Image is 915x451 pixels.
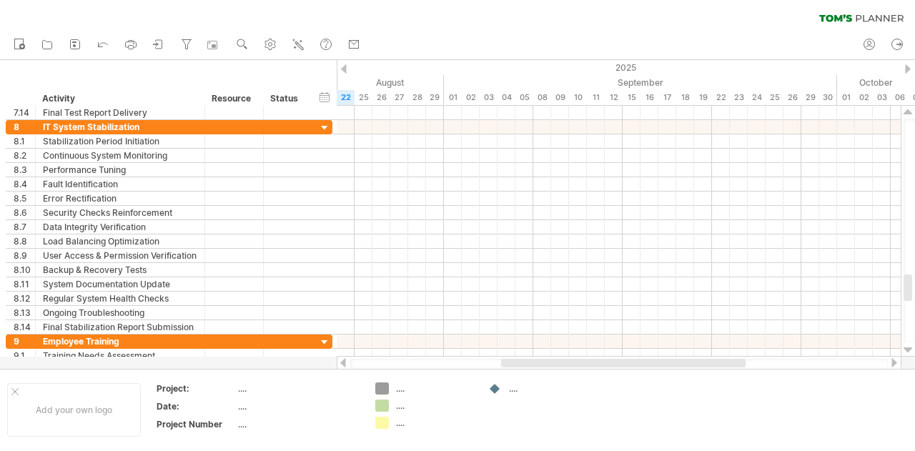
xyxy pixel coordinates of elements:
[43,234,197,248] div: Load Balancing Optimization
[14,234,35,248] div: 8.8
[337,90,355,105] div: Friday, 22 August 2025
[43,249,197,262] div: User Access & Permission Verification
[14,292,35,305] div: 8.12
[43,149,197,162] div: Continuous System Monitoring
[694,90,712,105] div: Friday, 19 September 2025
[444,90,462,105] div: Monday, 1 September 2025
[480,90,498,105] div: Wednesday, 3 September 2025
[43,292,197,305] div: Regular System Health Checks
[43,220,197,234] div: Data Integrity Verification
[212,91,255,106] div: Resource
[43,306,197,319] div: Ongoing Troubleshooting
[43,334,197,348] div: Employee Training
[396,417,474,429] div: ....
[372,90,390,105] div: Tuesday, 26 August 2025
[238,418,358,430] div: ....
[712,90,730,105] div: Monday, 22 September 2025
[42,91,197,106] div: Activity
[605,90,623,105] div: Friday, 12 September 2025
[14,206,35,219] div: 8.6
[14,134,35,148] div: 8.1
[43,320,197,334] div: Final Stabilization Report Submission
[14,220,35,234] div: 8.7
[14,163,35,177] div: 8.3
[730,90,748,105] div: Tuesday, 23 September 2025
[569,90,587,105] div: Wednesday, 10 September 2025
[837,90,855,105] div: Wednesday, 1 October 2025
[238,382,358,395] div: ....
[157,382,235,395] div: Project:
[355,90,372,105] div: Monday, 25 August 2025
[14,349,35,362] div: 9.1
[238,400,358,412] div: ....
[14,249,35,262] div: 8.9
[515,90,533,105] div: Friday, 5 September 2025
[444,75,837,90] div: September 2025
[14,177,35,191] div: 8.4
[498,90,515,105] div: Thursday, 4 September 2025
[426,90,444,105] div: Friday, 29 August 2025
[43,106,197,119] div: Final Test Report Delivery
[14,320,35,334] div: 8.14
[43,134,197,148] div: Stabilization Period Initiation
[462,90,480,105] div: Tuesday, 2 September 2025
[509,382,587,395] div: ....
[14,277,35,291] div: 8.11
[640,90,658,105] div: Tuesday, 16 September 2025
[14,120,35,134] div: 8
[7,383,141,437] div: Add your own logo
[14,306,35,319] div: 8.13
[270,91,302,106] div: Status
[551,90,569,105] div: Tuesday, 9 September 2025
[14,334,35,348] div: 9
[801,90,819,105] div: Monday, 29 September 2025
[157,418,235,430] div: Project Number
[396,382,474,395] div: ....
[14,149,35,162] div: 8.2
[14,106,35,119] div: 7.14
[390,90,408,105] div: Wednesday, 27 August 2025
[819,90,837,105] div: Tuesday, 30 September 2025
[658,90,676,105] div: Wednesday, 17 September 2025
[676,90,694,105] div: Thursday, 18 September 2025
[43,177,197,191] div: Fault Identification
[43,192,197,205] div: Error Rectification
[43,163,197,177] div: Performance Tuning
[766,90,783,105] div: Thursday, 25 September 2025
[43,263,197,277] div: Backup & Recovery Tests
[783,90,801,105] div: Friday, 26 September 2025
[533,90,551,105] div: Monday, 8 September 2025
[157,400,235,412] div: Date:
[408,90,426,105] div: Thursday, 28 August 2025
[855,90,873,105] div: Thursday, 2 October 2025
[43,277,197,291] div: System Documentation Update
[14,263,35,277] div: 8.10
[14,192,35,205] div: 8.5
[43,349,197,362] div: Training Needs Assessment
[396,400,474,412] div: ....
[587,90,605,105] div: Thursday, 11 September 2025
[623,90,640,105] div: Monday, 15 September 2025
[891,90,909,105] div: Monday, 6 October 2025
[748,90,766,105] div: Wednesday, 24 September 2025
[43,206,197,219] div: Security Checks Reinforcement
[43,120,197,134] div: IT System Stabilization
[873,90,891,105] div: Friday, 3 October 2025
